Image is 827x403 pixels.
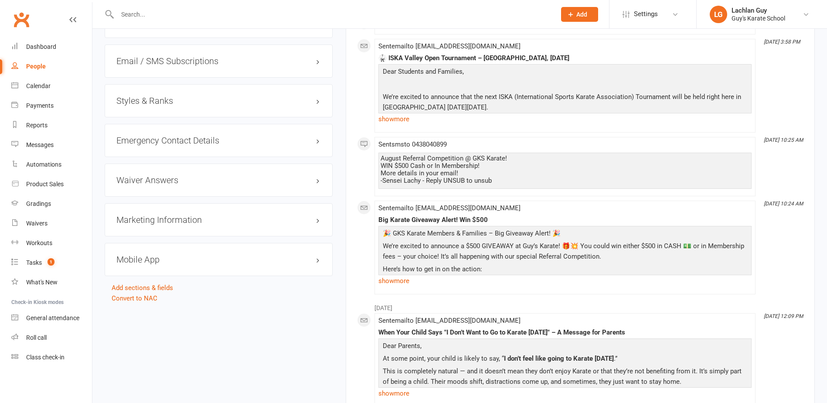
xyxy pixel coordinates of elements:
[378,42,521,50] span: Sent email to [EMAIL_ADDRESS][DOMAIN_NAME]
[381,155,749,184] div: August Referral Competition @ GKS Karate! WIN $500 Cash or In Membership! More details in your em...
[26,161,61,168] div: Automations
[378,275,752,287] a: show more
[10,9,32,31] a: Clubworx
[116,96,321,106] h3: Styles & Ranks
[11,328,92,348] a: Roll call
[381,366,749,389] p: This is completely natural — and it doesn’t mean they don’t enjoy Karate or that they’re not bene...
[26,181,64,188] div: Product Sales
[26,354,65,361] div: Class check-in
[11,57,92,76] a: People
[11,76,92,96] a: Calendar
[561,7,598,22] button: Add
[11,135,92,155] a: Messages
[116,215,321,225] h3: Marketing Information
[11,308,92,328] a: General attendance kiosk mode
[378,113,752,125] a: show more
[378,204,521,212] span: Sent email to [EMAIL_ADDRESS][DOMAIN_NAME]
[381,341,749,353] p: Dear Parents,
[11,348,92,367] a: Class kiosk mode
[764,137,803,143] i: [DATE] 10:25 AM
[26,43,56,50] div: Dashboard
[26,122,48,129] div: Reports
[26,141,54,148] div: Messages
[112,294,157,302] a: Convert to NAC
[116,136,321,145] h3: Emergency Contact Details
[26,279,58,286] div: What's New
[732,7,785,14] div: Lachlan Guy
[116,56,321,66] h3: Email / SMS Subscriptions
[504,355,614,362] span: I don’t feel like going to Karate [DATE]
[378,216,752,224] div: Big Karate Giveaway Alert! Win $500
[26,334,47,341] div: Roll call
[764,39,800,45] i: [DATE] 3:58 PM
[378,317,521,324] span: Sent email to [EMAIL_ADDRESS][DOMAIN_NAME]
[26,82,51,89] div: Calendar
[381,92,749,115] p: We’re excited to announce that the next ISKA (International Sports Karate Association) Tournament...
[11,273,92,292] a: What's New
[115,8,550,20] input: Search...
[381,241,749,264] p: We’re excited to announce a $500 GIVEAWAY at Guy’s Karate! 🎁💥 You could win either $500 in CASH 💵...
[381,66,749,79] p: Dear Students and Families,
[381,264,749,277] p: Here’s how to get in on the action:
[11,194,92,214] a: Gradings
[764,313,803,319] i: [DATE] 12:09 PM
[26,102,54,109] div: Payments
[26,63,46,70] div: People
[378,387,752,400] a: show more
[26,239,52,246] div: Workouts
[764,201,803,207] i: [DATE] 10:24 AM
[378,140,447,148] span: Sent sms to 0438040899
[11,214,92,233] a: Waivers
[11,253,92,273] a: Tasks 1
[11,96,92,116] a: Payments
[11,37,92,57] a: Dashboard
[26,259,42,266] div: Tasks
[11,155,92,174] a: Automations
[576,11,587,18] span: Add
[378,55,752,62] div: 🥋 ISKA Valley Open Tournament – [GEOGRAPHIC_DATA], [DATE]
[357,299,803,313] li: [DATE]
[732,14,785,22] div: Guy's Karate School
[26,314,79,321] div: General attendance
[381,228,749,241] p: 🎉 GKS Karate Members & Families – Big Giveaway Alert! 🎉
[116,175,321,185] h3: Waiver Answers
[26,220,48,227] div: Waivers
[710,6,727,23] div: LG
[634,4,658,24] span: Settings
[112,284,173,292] a: Add sections & fields
[381,353,749,366] p: At some point, your child is likely to say, “ .”
[11,174,92,194] a: Product Sales
[116,255,321,264] h3: Mobile App
[378,329,752,336] div: When Your Child Says "I Don’t Want to Go to Karate [DATE]" – A Message for Parents
[48,258,54,266] span: 1
[26,200,51,207] div: Gradings
[11,233,92,253] a: Workouts
[11,116,92,135] a: Reports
